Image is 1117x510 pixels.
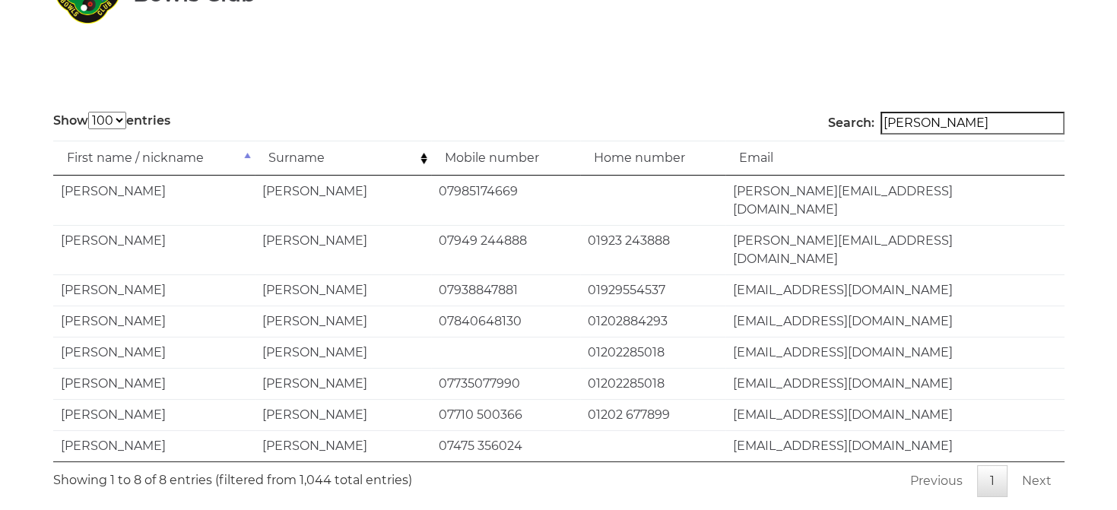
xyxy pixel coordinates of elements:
[431,141,580,176] td: Mobile number
[255,141,431,176] td: Surname: activate to sort column ascending
[53,306,255,337] td: [PERSON_NAME]
[828,112,1065,135] label: Search:
[255,176,431,225] td: [PERSON_NAME]
[725,430,1064,461] td: [EMAIL_ADDRESS][DOMAIN_NAME]
[53,176,255,225] td: [PERSON_NAME]
[53,225,255,274] td: [PERSON_NAME]
[255,399,431,430] td: [PERSON_NAME]
[255,337,431,368] td: [PERSON_NAME]
[1009,465,1065,497] a: Next
[580,141,725,176] td: Home number
[881,112,1065,135] input: Search:
[255,274,431,306] td: [PERSON_NAME]
[725,274,1064,306] td: [EMAIL_ADDRESS][DOMAIN_NAME]
[431,176,580,225] td: 07985174669
[53,399,255,430] td: [PERSON_NAME]
[725,176,1064,225] td: [PERSON_NAME][EMAIL_ADDRESS][DOMAIN_NAME]
[580,306,725,337] td: 01202884293
[53,112,170,130] label: Show entries
[725,368,1064,399] td: [EMAIL_ADDRESS][DOMAIN_NAME]
[431,368,580,399] td: 07735077990
[53,274,255,306] td: [PERSON_NAME]
[431,225,580,274] td: 07949 244888
[431,306,580,337] td: 07840648130
[725,141,1064,176] td: Email
[580,337,725,368] td: 01202285018
[53,337,255,368] td: [PERSON_NAME]
[725,306,1064,337] td: [EMAIL_ADDRESS][DOMAIN_NAME]
[53,430,255,461] td: [PERSON_NAME]
[580,399,725,430] td: 01202 677899
[431,399,580,430] td: 07710 500366
[897,465,976,497] a: Previous
[725,225,1064,274] td: [PERSON_NAME][EMAIL_ADDRESS][DOMAIN_NAME]
[580,225,725,274] td: 01923 243888
[88,112,126,129] select: Showentries
[255,430,431,461] td: [PERSON_NAME]
[580,274,725,306] td: 01929554537
[53,462,412,489] div: Showing 1 to 8 of 8 entries (filtered from 1,044 total entries)
[255,306,431,337] td: [PERSON_NAME]
[255,368,431,399] td: [PERSON_NAME]
[431,430,580,461] td: 07475 356024
[53,141,255,176] td: First name / nickname: activate to sort column descending
[431,274,580,306] td: 07938847881
[977,465,1008,497] a: 1
[53,368,255,399] td: [PERSON_NAME]
[725,399,1064,430] td: [EMAIL_ADDRESS][DOMAIN_NAME]
[725,337,1064,368] td: [EMAIL_ADDRESS][DOMAIN_NAME]
[255,225,431,274] td: [PERSON_NAME]
[580,368,725,399] td: 01202285018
